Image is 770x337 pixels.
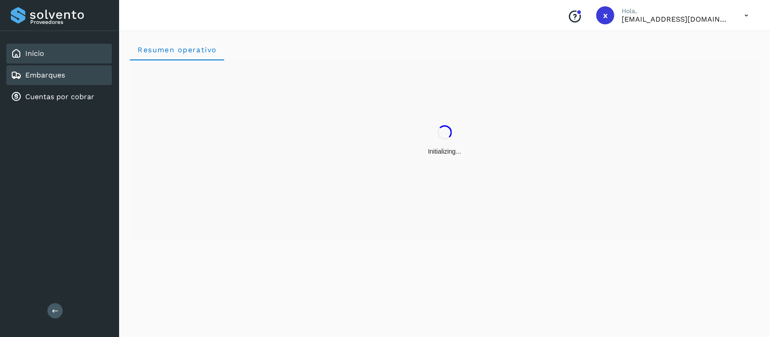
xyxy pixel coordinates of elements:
p: xmgm@transportesser.com.mx [622,15,730,23]
a: Inicio [25,49,44,58]
div: Inicio [6,44,112,64]
div: Cuentas por cobrar [6,87,112,107]
a: Embarques [25,71,65,79]
div: Embarques [6,65,112,85]
p: Proveedores [30,19,108,25]
a: Cuentas por cobrar [25,92,94,101]
span: Resumen operativo [137,46,217,54]
p: Hola, [622,7,730,15]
